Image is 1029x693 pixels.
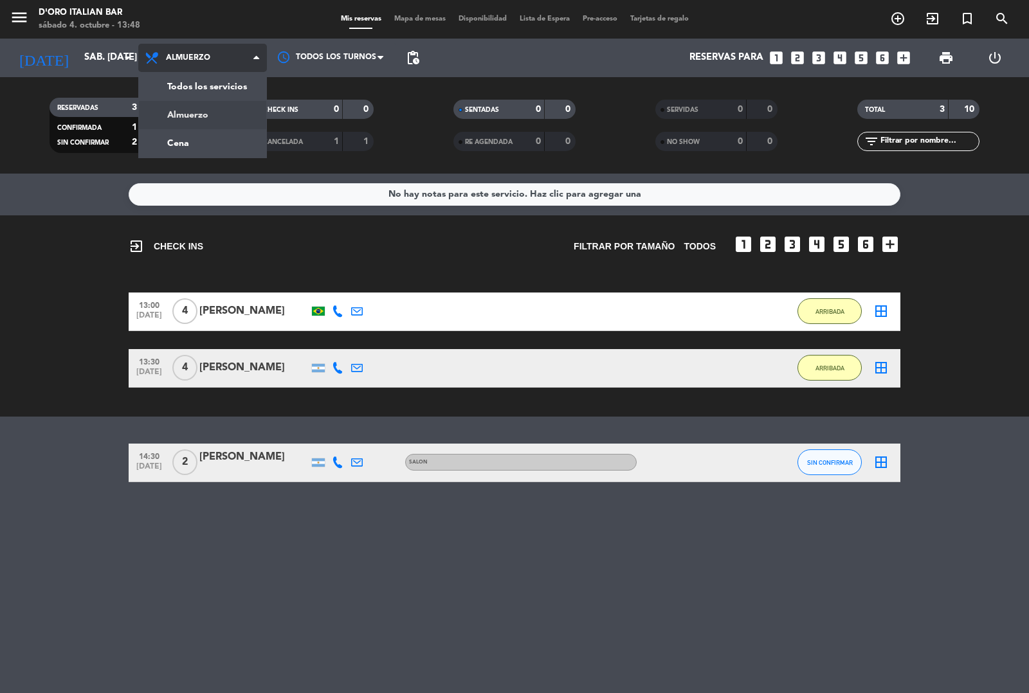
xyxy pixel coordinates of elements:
span: 13:30 [133,354,165,368]
i: turned_in_not [960,11,975,26]
i: search [994,11,1010,26]
span: SIN CONFIRMAR [807,459,853,466]
input: Filtrar por nombre... [879,134,979,148]
div: [PERSON_NAME] [199,359,309,376]
strong: 0 [738,137,743,146]
span: ARRIBADA [815,308,844,315]
div: [PERSON_NAME] [199,303,309,319]
span: CHECK INS [263,107,298,113]
strong: 3 [132,103,137,112]
div: D'oro Italian Bar [39,6,140,19]
span: Almuerzo [166,53,210,62]
i: looks_6 [855,234,876,255]
span: Disponibilidad [452,15,513,22]
strong: 0 [536,105,541,114]
span: TODOS [684,239,716,254]
strong: 0 [565,137,573,146]
strong: 0 [536,137,541,146]
strong: 0 [738,105,743,114]
i: looks_3 [810,50,827,66]
button: SIN CONFIRMAR [797,449,862,475]
span: SALON [409,460,428,465]
i: [DATE] [10,44,78,72]
div: sábado 4. octubre - 13:48 [39,19,140,32]
span: Pre-acceso [576,15,624,22]
a: Todos los servicios [139,73,266,101]
i: add_box [880,234,900,255]
i: arrow_drop_down [120,50,135,66]
strong: 10 [964,105,977,114]
i: looks_3 [782,234,803,255]
i: looks_two [758,234,778,255]
span: SIN CONFIRMAR [57,139,109,146]
span: print [938,50,954,66]
i: looks_6 [874,50,891,66]
span: 2 [172,449,197,475]
div: LOG OUT [970,39,1019,77]
span: Tarjetas de regalo [624,15,695,22]
span: Mapa de mesas [388,15,452,22]
span: RESERVADAS [57,105,98,111]
i: menu [10,8,29,27]
span: SENTADAS [465,107,499,113]
span: Filtrar por tamaño [574,239,675,254]
i: exit_to_app [925,11,940,26]
span: [DATE] [133,311,165,326]
span: 4 [172,298,197,324]
i: filter_list [864,134,879,149]
span: 13:00 [133,297,165,312]
i: border_all [873,455,889,470]
strong: 0 [767,137,775,146]
strong: 0 [565,105,573,114]
i: add_box [895,50,912,66]
i: power_settings_new [987,50,1003,66]
span: CANCELADA [263,139,303,145]
strong: 1 [363,137,371,146]
i: border_all [873,360,889,375]
a: Almuerzo [139,101,266,129]
i: looks_5 [853,50,870,66]
strong: 0 [767,105,775,114]
div: [PERSON_NAME] [199,449,309,465]
span: [DATE] [133,462,165,477]
a: Cena [139,129,266,157]
i: looks_two [789,50,806,66]
span: Lista de Espera [513,15,576,22]
strong: 0 [334,105,339,114]
i: looks_4 [806,234,827,255]
span: CHECK INS [129,239,203,254]
i: looks_one [768,50,785,66]
button: menu [10,8,29,32]
span: 4 [172,355,197,381]
i: looks_one [733,234,754,255]
span: TOTAL [865,107,885,113]
i: add_circle_outline [890,11,906,26]
i: border_all [873,303,889,319]
span: Reservas para [689,52,763,64]
span: Mis reservas [334,15,388,22]
i: exit_to_app [129,239,144,254]
i: looks_4 [832,50,848,66]
span: CONFIRMADA [57,125,102,131]
strong: 2 [132,138,137,147]
span: RE AGENDADA [465,139,513,145]
span: NO SHOW [667,139,700,145]
span: ARRIBADA [815,364,844,372]
span: [DATE] [133,368,165,382]
span: SERVIDAS [667,107,698,113]
strong: 1 [132,123,137,132]
i: looks_5 [831,234,851,255]
button: ARRIBADA [797,355,862,381]
span: 14:30 [133,448,165,463]
strong: 1 [334,137,339,146]
button: ARRIBADA [797,298,862,324]
span: pending_actions [405,50,421,66]
div: No hay notas para este servicio. Haz clic para agregar una [388,187,641,202]
strong: 0 [363,105,371,114]
strong: 3 [940,105,945,114]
